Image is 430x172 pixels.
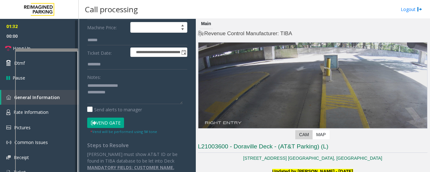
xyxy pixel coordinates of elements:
[198,42,427,129] img: camera
[198,30,427,37] h4: Revenue Control Manufacturer: TIBA
[401,6,422,13] a: Logout
[6,155,11,159] img: 'icon'
[312,130,329,139] label: Map
[87,72,101,80] label: Notes:
[6,109,10,115] img: 'icon'
[13,45,31,52] span: Hang Up
[13,75,25,81] span: Pause
[14,125,31,130] span: Pictures
[86,47,129,57] label: Ticket Date:
[198,142,427,153] h3: L21003600 - Doraville Deck - (AT&T Parking) (L)
[87,106,142,113] label: Send alerts to manager
[200,19,213,29] div: Main
[87,151,178,164] span: [PERSON_NAME] must show AT&T ID or be found in TIBA database to be let into Deck
[14,154,29,160] span: Receipt
[180,48,187,57] span: Toggle popup
[6,125,11,130] img: 'icon'
[6,95,11,100] img: 'icon'
[82,2,141,17] h3: Call processing
[87,118,124,128] button: Vend Gate
[295,130,313,139] label: CAM
[417,6,422,13] img: logout
[90,129,157,134] small: Vend will be performed using 9# tone
[86,22,129,33] label: Machine Price:
[243,156,382,161] a: [STREET_ADDRESS] [GEOGRAPHIC_DATA], [GEOGRAPHIC_DATA]
[14,139,48,145] span: Common Issues
[178,27,187,32] span: Decrease value
[14,60,25,66] span: Dtmf
[87,142,187,148] h4: Steps to Resolve
[178,22,187,27] span: Increase value
[14,109,48,115] span: Rate Information
[6,140,11,145] img: 'icon'
[1,90,79,105] a: General Information
[14,94,60,100] span: General Information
